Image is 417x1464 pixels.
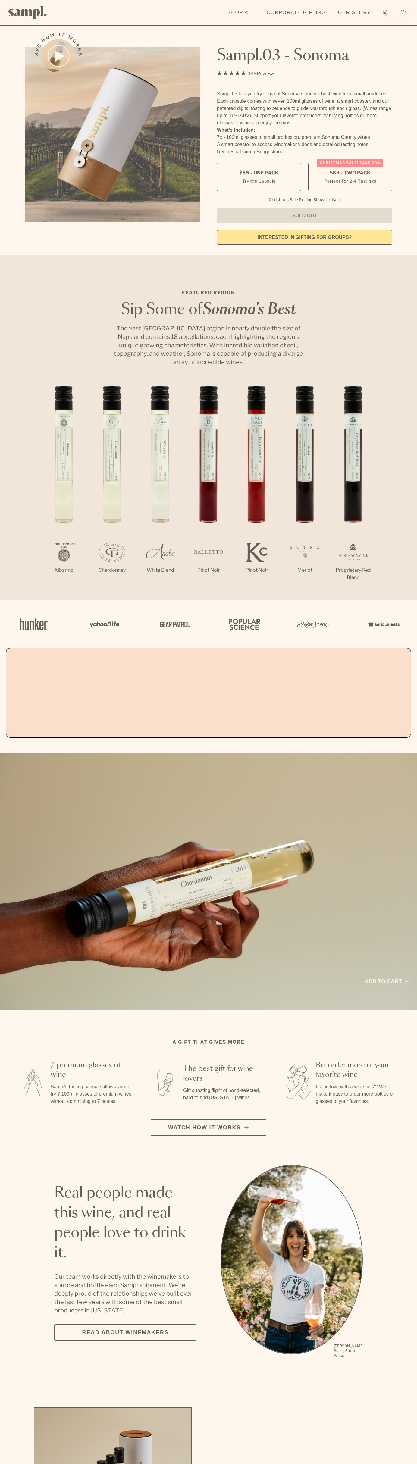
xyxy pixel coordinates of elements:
[324,178,376,184] small: Perfect For 2-4 Tastings
[217,230,392,245] a: interested in gifting for groups?
[184,567,233,574] p: Pinot Noir
[136,386,184,593] li: 3 / 7
[248,71,257,77] span: 136
[88,567,136,574] p: Chardonnay
[86,611,122,637] img: Artboard_6_04f9a106-072f-468a-bdd7-f11783b05722_x450.png
[281,386,329,593] li: 6 / 7
[42,39,75,73] button: See how it works
[239,170,279,176] span: $55 - One Pack
[316,1083,398,1105] p: Fall in love with a wine, or 7? We make it easy to order more bottles or glasses of your favorites.
[112,302,305,317] h2: Sip Some of
[281,567,329,574] p: Merlot
[266,197,343,202] li: Christmas Sale Pricing Shown In Cart
[8,6,47,19] img: Sampl logo
[51,1083,133,1105] p: Sampl's tasting capsule allows you to try 7 100ml glasses of premium wines without committing to ...
[217,148,392,155] li: Recipes & Pairing Suggestions
[329,567,377,581] p: Proprietary Red Blend
[173,1039,245,1046] h2: A gift that gives more
[184,386,233,593] li: 4 / 7
[183,1087,265,1101] p: Gift a tasting flight of hand-selected, hard-to-find [US_STATE] wines.
[25,47,200,222] img: Sampl.03 - Sonoma
[224,6,258,19] a: Shop All
[217,141,392,148] li: A smart coaster to access winemaker videos and detailed tasting notes.
[40,386,88,593] li: 1 / 7
[183,1064,265,1083] h3: The best gift for wine lovers
[54,1272,196,1315] p: Our team works directly with the winemakers to source and bottle each Sampl shipment. We’re deepl...
[202,302,296,317] em: Sonoma's Best
[329,386,377,600] li: 7 / 7
[334,1344,363,1358] p: [PERSON_NAME] Sutro, Sutro Wines
[217,127,255,133] strong: What’s Included:
[225,611,262,637] img: Artboard_4_28b4d326-c26e-48f9-9c80-911f17d6414e_x450.png
[54,1324,196,1341] a: Read about Winemakers
[217,70,275,78] div: 136Reviews
[217,134,392,141] li: 7x - 100ml glasses of small production, premium Sonoma County wines
[217,47,392,65] h1: Sampl.03 - Sonoma
[221,1165,363,1359] ul: carousel
[365,978,409,986] a: Add to cart
[233,567,281,574] p: Pinot Noir
[365,611,401,637] img: Artboard_7_5b34974b-f019-449e-91fb-745f8d0877ee_x450.png
[16,611,52,637] img: Artboard_1_c8cd28af-0030-4af1-819c-248e302c7f06_x450.png
[112,324,305,366] p: The vast [GEOGRAPHIC_DATA] region is nearly double the size of Napa and contains 18 appellations,...
[88,386,136,593] li: 2 / 7
[335,6,374,19] a: Our Story
[40,567,88,574] p: Albarino
[317,159,383,167] div: Christmas SALE! Save 20%
[217,90,392,127] div: Sampl.03 lets you try some of Sonoma County's best wine from small producers. Each capsule comes ...
[217,208,392,223] button: Sold Out
[295,611,331,637] img: Artboard_3_0b291449-6e8c-4d07-b2c2-3f3601a19cd1_x450.png
[233,386,281,593] li: 5 / 7
[155,611,192,637] img: Artboard_5_7fdae55a-36fd-43f7-8bfd-f74a06a2878e_x450.png
[264,6,329,19] a: Corporate Gifting
[136,567,184,574] p: White Blend
[330,170,371,176] span: $88 - Two Pack
[316,1060,398,1080] h3: Re-order more of your favorite wine
[51,1060,133,1080] h3: 7 premium glasses of wine
[242,178,276,184] small: Try the Capsule
[221,1165,363,1359] div: slide 1
[54,1183,196,1263] h2: Real people made this wine, and real people love to drink it.
[112,289,305,296] p: Featured Region
[151,1119,266,1136] button: Watch how it works
[257,71,275,77] span: Reviews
